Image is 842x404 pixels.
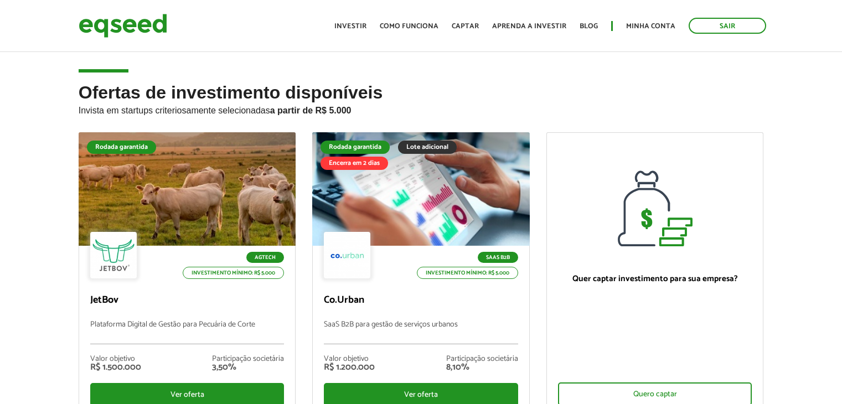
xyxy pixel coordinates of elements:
div: 3,50% [212,363,284,372]
a: Blog [580,23,598,30]
a: Minha conta [626,23,675,30]
div: 8,10% [446,363,518,372]
strong: a partir de R$ 5.000 [270,106,352,115]
p: Agtech [246,252,284,263]
p: SaaS B2B [478,252,518,263]
img: EqSeed [79,11,167,40]
div: Participação societária [212,355,284,363]
p: Investimento mínimo: R$ 5.000 [417,267,518,279]
a: Investir [334,23,366,30]
div: Valor objetivo [324,355,375,363]
a: Aprenda a investir [492,23,566,30]
div: Participação societária [446,355,518,363]
div: Rodada garantida [321,141,390,154]
p: Plataforma Digital de Gestão para Pecuária de Corte [90,320,285,344]
h2: Ofertas de investimento disponíveis [79,83,764,132]
div: Lote adicional [398,141,457,154]
p: SaaS B2B para gestão de serviços urbanos [324,320,518,344]
p: Invista em startups criteriosamente selecionadas [79,102,764,116]
div: R$ 1.500.000 [90,363,141,372]
div: R$ 1.200.000 [324,363,375,372]
p: Co.Urban [324,294,518,307]
div: Encerra em 2 dias [321,157,388,170]
a: Como funciona [380,23,438,30]
p: Quer captar investimento para sua empresa? [558,274,752,284]
p: Investimento mínimo: R$ 5.000 [183,267,284,279]
p: JetBov [90,294,285,307]
div: Valor objetivo [90,355,141,363]
div: Rodada garantida [87,141,156,154]
a: Captar [452,23,479,30]
a: Sair [689,18,766,34]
